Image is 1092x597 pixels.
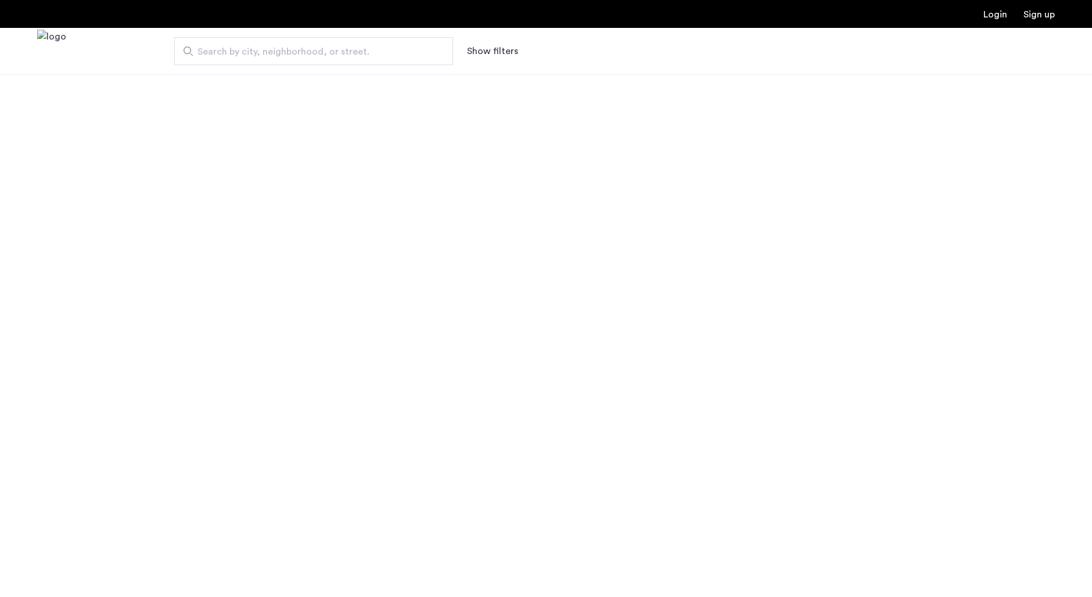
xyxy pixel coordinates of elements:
[37,30,66,73] a: Cazamio Logo
[37,30,66,73] img: logo
[467,44,518,58] button: Show or hide filters
[174,37,453,65] input: Apartment Search
[197,45,421,59] span: Search by city, neighborhood, or street.
[1023,10,1055,19] a: Registration
[983,10,1007,19] a: Login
